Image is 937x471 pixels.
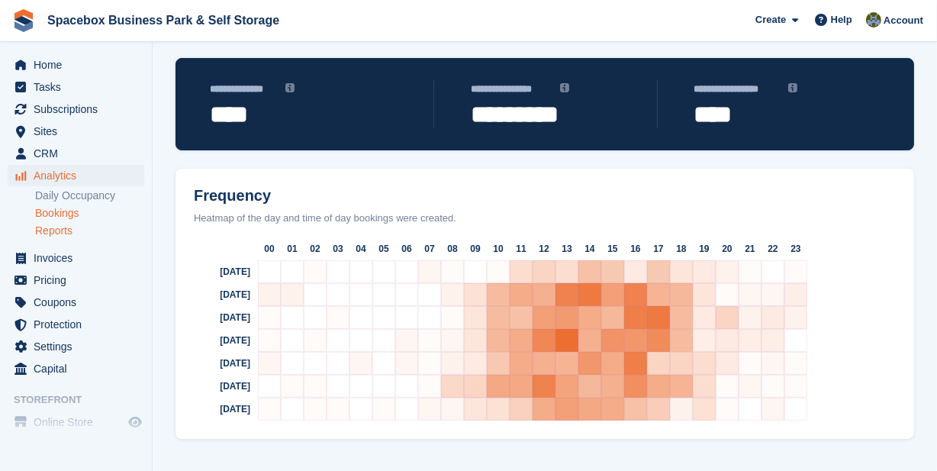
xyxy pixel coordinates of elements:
img: stora-icon-8386f47178a22dfd0bd8f6a31ec36ba5ce8667c1dd55bd0f319d3a0aa187defe.svg [12,9,35,32]
div: 10 [487,237,510,260]
div: 16 [624,237,647,260]
div: 01 [281,237,304,260]
a: menu [8,143,144,164]
div: 18 [670,237,693,260]
a: menu [8,411,144,433]
a: menu [8,76,144,98]
span: Create [755,12,786,27]
div: 22 [762,237,784,260]
span: Invoices [34,247,125,269]
span: Help [831,12,852,27]
a: Daily Occupancy [35,189,144,203]
div: 15 [601,237,624,260]
span: Coupons [34,292,125,313]
div: 09 [464,237,487,260]
span: Settings [34,336,125,357]
a: menu [8,247,144,269]
span: Tasks [34,76,125,98]
a: menu [8,314,144,335]
a: menu [8,292,144,313]
span: Pricing [34,269,125,291]
div: 23 [784,237,807,260]
span: Protection [34,314,125,335]
span: Account [884,13,923,28]
div: [DATE] [182,352,258,375]
div: [DATE] [182,375,258,398]
div: 13 [555,237,578,260]
div: 03 [327,237,349,260]
a: Reports [35,224,144,238]
a: menu [8,54,144,76]
span: Subscriptions [34,98,125,120]
img: icon-info-grey-7440780725fd019a000dd9b08b2336e03edf1995a4989e88bcd33f0948082b44.svg [560,83,569,92]
div: 00 [258,237,281,260]
a: Bookings [35,206,144,221]
div: 05 [372,237,395,260]
a: menu [8,336,144,357]
div: [DATE] [182,329,258,352]
img: icon-info-grey-7440780725fd019a000dd9b08b2336e03edf1995a4989e88bcd33f0948082b44.svg [285,83,295,92]
div: 19 [693,237,716,260]
span: Online Store [34,411,125,433]
div: [DATE] [182,398,258,421]
a: menu [8,358,144,379]
span: Capital [34,358,125,379]
a: Spacebox Business Park & Self Storage [41,8,285,33]
div: 14 [578,237,601,260]
span: Analytics [34,165,125,186]
div: 02 [304,237,327,260]
div: 07 [418,237,441,260]
div: 20 [716,237,739,260]
span: CRM [34,143,125,164]
div: [DATE] [182,260,258,283]
div: 11 [510,237,533,260]
div: 04 [349,237,372,260]
div: 06 [395,237,418,260]
a: menu [8,121,144,142]
a: menu [8,269,144,291]
a: menu [8,98,144,120]
a: menu [8,165,144,186]
div: Heatmap of the day and time of day bookings were created. [182,211,908,226]
span: Storefront [14,392,152,408]
img: sahil [866,12,881,27]
img: icon-info-grey-7440780725fd019a000dd9b08b2336e03edf1995a4989e88bcd33f0948082b44.svg [788,83,797,92]
a: Preview store [126,413,144,431]
div: 12 [533,237,555,260]
span: Sites [34,121,125,142]
div: 17 [647,237,670,260]
div: [DATE] [182,283,258,306]
span: Home [34,54,125,76]
h2: Frequency [182,187,908,205]
div: 21 [739,237,762,260]
div: 08 [441,237,464,260]
div: [DATE] [182,306,258,329]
